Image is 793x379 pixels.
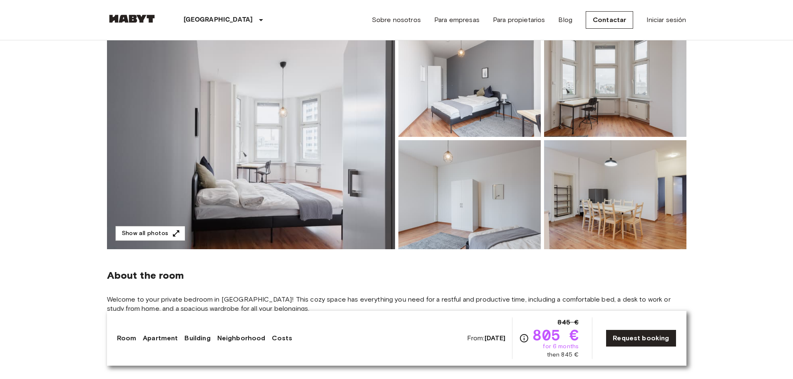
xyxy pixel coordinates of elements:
svg: Check cost overview for full price breakdown. Please note that discounts apply to new joiners onl... [519,333,529,343]
span: About the room [107,269,686,282]
a: Blog [558,15,572,25]
img: Picture of unit DE-01-047-05H [398,140,541,249]
a: Building [184,333,210,343]
a: Room [117,333,137,343]
span: From: [467,334,506,343]
a: Para empresas [434,15,480,25]
a: Request booking [606,329,676,347]
span: Welcome to your private bedroom in [GEOGRAPHIC_DATA]! This cozy space has everything you need for... [107,295,686,313]
a: Apartment [143,333,178,343]
a: Para propietarios [493,15,545,25]
span: for 6 months [543,342,579,351]
a: Iniciar sesión [646,15,686,25]
img: Picture of unit DE-01-047-05H [544,140,686,249]
b: [DATE] [485,334,506,342]
a: Costs [272,333,292,343]
span: 845 € [557,317,579,327]
button: Show all photos [115,226,185,241]
img: Picture of unit DE-01-047-05H [398,28,541,137]
a: Sobre nosotros [372,15,421,25]
a: Contactar [586,11,633,29]
span: 805 € [532,327,579,342]
p: [GEOGRAPHIC_DATA] [184,15,253,25]
img: Picture of unit DE-01-047-05H [544,28,686,137]
a: Neighborhood [217,333,266,343]
span: then 845 € [547,351,579,359]
img: Habyt [107,15,157,23]
img: Marketing picture of unit DE-01-047-05H [107,28,395,249]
